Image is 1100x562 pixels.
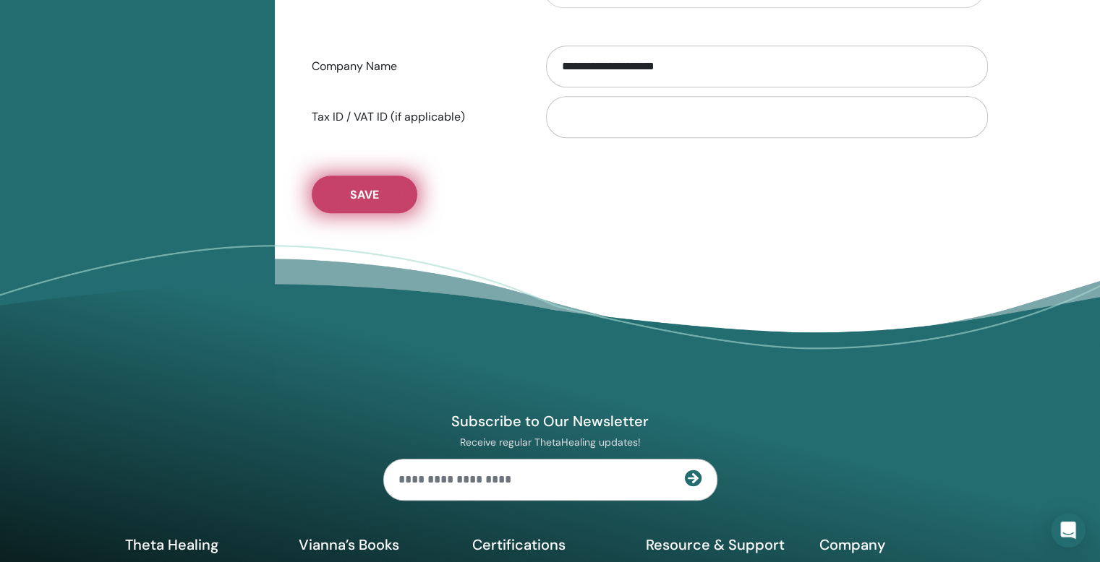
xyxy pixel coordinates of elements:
[299,535,455,554] h5: Vianna’s Books
[301,53,532,80] label: Company Name
[350,187,379,202] span: Save
[125,535,281,554] h5: Theta Healing
[472,535,628,554] h5: Certifications
[383,436,717,449] p: Receive regular ThetaHealing updates!
[301,103,532,131] label: Tax ID / VAT ID (if applicable)
[383,412,717,431] h4: Subscribe to Our Newsletter
[646,535,802,554] h5: Resource & Support
[312,176,417,213] button: Save
[1051,513,1086,548] div: Open Intercom Messenger
[819,535,976,554] h5: Company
